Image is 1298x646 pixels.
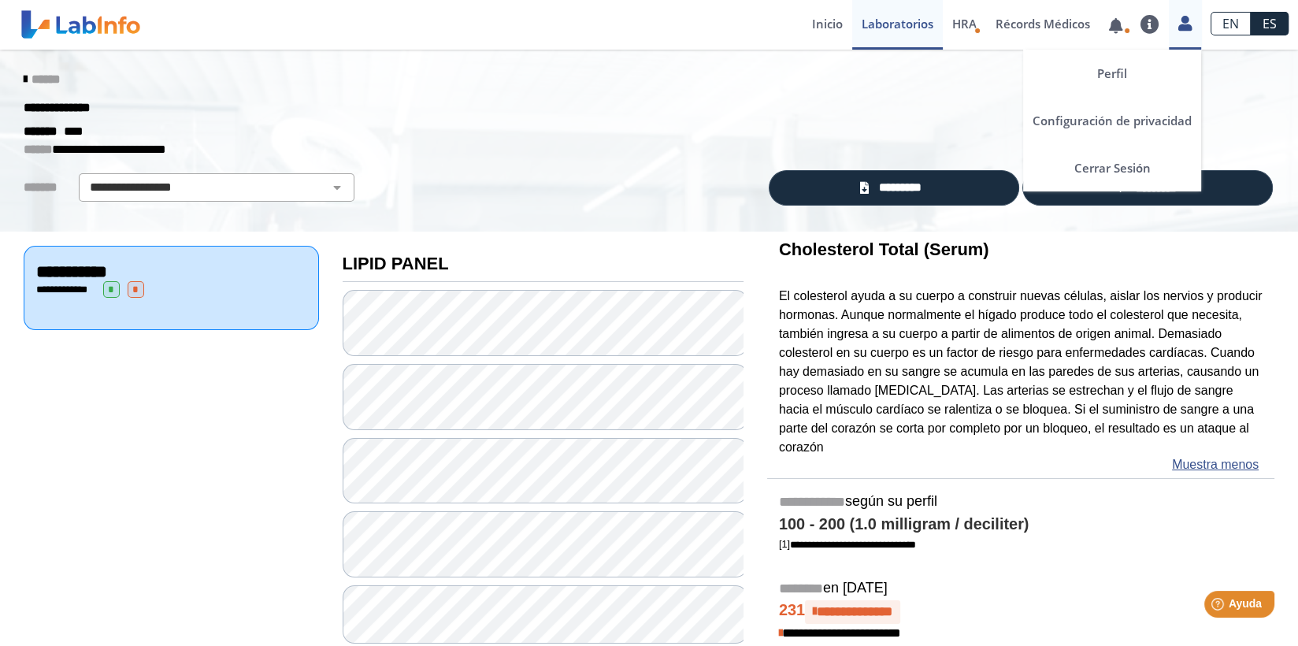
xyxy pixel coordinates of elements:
[779,493,1263,511] h5: según su perfil
[952,16,977,32] span: HRA
[343,254,449,273] b: LIPID PANEL
[779,515,1263,534] h4: 100 - 200 (1.0 milligram / deciliter)
[1023,97,1201,144] a: Configuración de privacidad
[1172,455,1259,474] a: Muestra menos
[1158,585,1281,629] iframe: Help widget launcher
[779,239,989,259] b: Cholesterol Total (Serum)
[779,538,916,550] a: [1]
[779,287,1263,456] p: El colesterol ayuda a su cuerpo a construir nuevas células, aislar los nervios y producir hormona...
[1251,12,1289,35] a: ES
[1023,50,1201,97] a: Perfil
[1211,12,1251,35] a: EN
[779,600,1263,624] h4: 231
[1023,144,1201,191] a: Cerrar Sesión
[779,580,1263,598] h5: en [DATE]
